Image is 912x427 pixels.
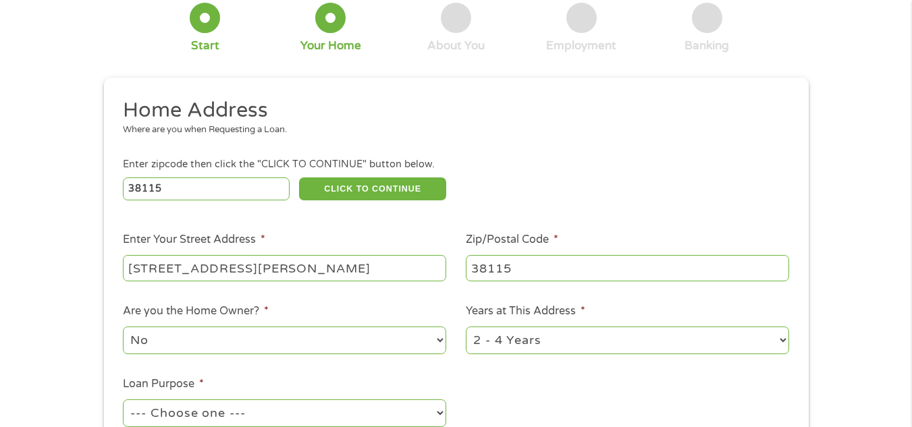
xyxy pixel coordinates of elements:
div: Banking [685,38,729,53]
label: Enter Your Street Address [123,233,265,247]
label: Years at This Address [466,304,585,318]
input: 1 Main Street [123,255,446,281]
div: Enter zipcode then click the "CLICK TO CONTINUE" button below. [123,157,788,172]
div: Where are you when Requesting a Loan. [123,123,779,137]
div: About You [427,38,485,53]
div: Your Home [300,38,361,53]
label: Are you the Home Owner? [123,304,269,318]
input: Enter Zipcode (e.g 01510) [123,177,290,200]
label: Zip/Postal Code [466,233,558,247]
h2: Home Address [123,97,779,124]
div: Employment [546,38,616,53]
button: CLICK TO CONTINUE [299,177,446,200]
div: Start [191,38,219,53]
label: Loan Purpose [123,377,204,391]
